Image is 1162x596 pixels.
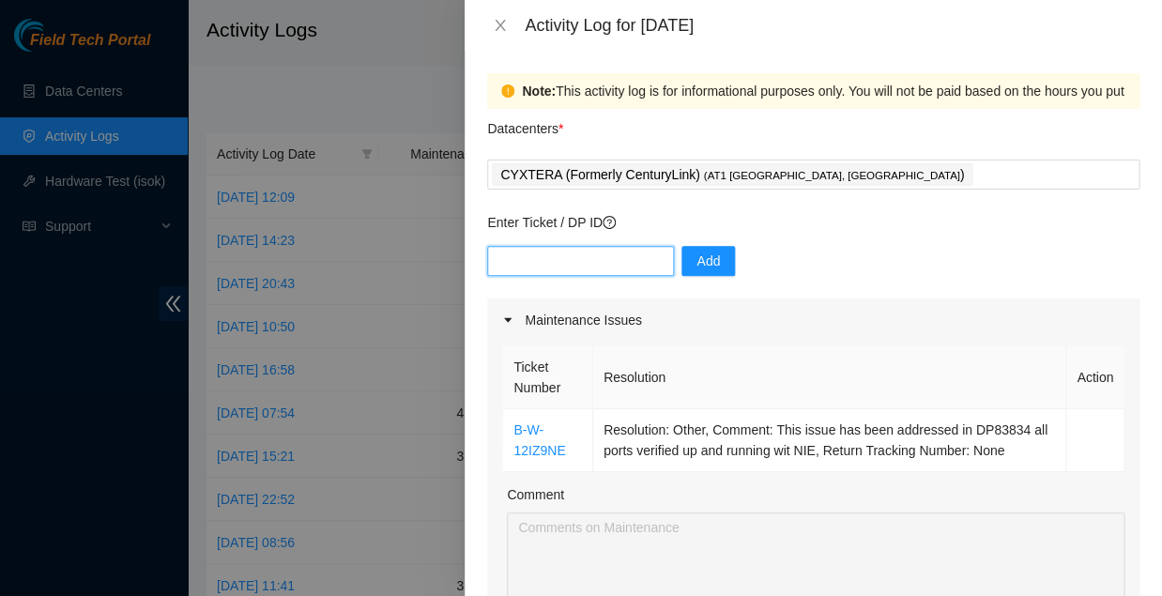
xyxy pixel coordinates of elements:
[522,81,556,101] strong: Note:
[603,216,616,229] span: question-circle
[513,422,565,458] a: B-W-12IZ9NE
[502,314,513,326] span: caret-right
[501,84,514,98] span: exclamation-circle
[487,212,1139,233] p: Enter Ticket / DP ID
[593,409,1066,472] td: Resolution: Other, Comment: This issue has been addressed in DP83834 all ports verified up and ru...
[1066,346,1124,409] th: Action
[525,15,1139,36] div: Activity Log for [DATE]
[487,17,513,35] button: Close
[487,298,1139,342] div: Maintenance Issues
[681,246,735,276] button: Add
[503,346,593,409] th: Ticket Number
[493,18,508,33] span: close
[500,164,964,186] p: CYXTERA (Formerly CenturyLink) )
[696,251,720,271] span: Add
[507,484,564,505] label: Comment
[487,109,563,139] p: Datacenters
[703,170,959,181] span: ( AT1 [GEOGRAPHIC_DATA], [GEOGRAPHIC_DATA]
[593,346,1066,409] th: Resolution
